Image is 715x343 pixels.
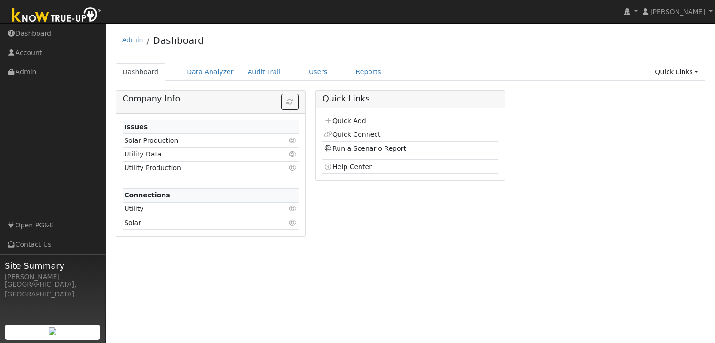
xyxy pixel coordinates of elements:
td: Utility Production [123,161,270,175]
a: Reports [349,63,388,81]
h5: Company Info [123,94,299,104]
a: Quick Add [324,117,366,125]
a: Admin [122,36,143,44]
td: Solar [123,216,270,230]
a: Dashboard [116,63,166,81]
span: [PERSON_NAME] [650,8,705,16]
h5: Quick Links [322,94,498,104]
i: Click to view [289,164,297,171]
a: Quick Connect [324,131,380,138]
a: Data Analyzer [180,63,241,81]
i: Click to view [289,137,297,144]
i: Click to view [289,151,297,157]
span: Site Summary [5,259,101,272]
div: [GEOGRAPHIC_DATA], [GEOGRAPHIC_DATA] [5,280,101,299]
td: Utility [123,202,270,216]
i: Click to view [289,205,297,212]
td: Utility Data [123,148,270,161]
td: Solar Production [123,134,270,148]
a: Help Center [324,163,372,171]
i: Click to view [289,219,297,226]
strong: Issues [124,123,148,131]
img: retrieve [49,327,56,335]
a: Run a Scenario Report [324,145,406,152]
div: [PERSON_NAME] [5,272,101,282]
strong: Connections [124,191,170,199]
a: Dashboard [153,35,204,46]
a: Audit Trail [241,63,288,81]
img: Know True-Up [7,5,106,26]
a: Quick Links [648,63,705,81]
a: Users [302,63,335,81]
